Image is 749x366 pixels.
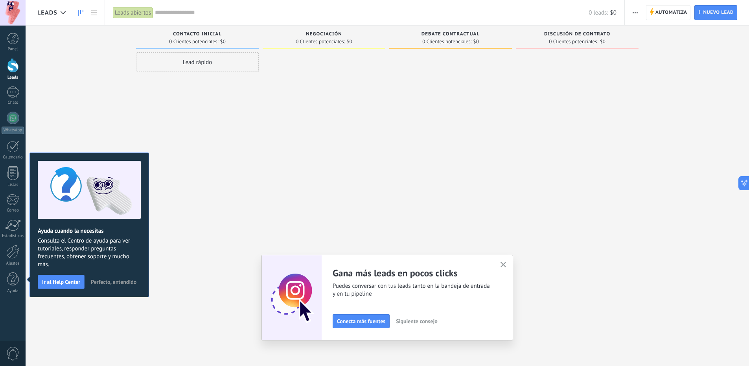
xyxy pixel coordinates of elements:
[646,5,691,20] a: Automatiza
[38,275,85,289] button: Ir al Help Center
[544,31,610,37] span: Discusión de contrato
[140,31,255,38] div: Contacto inicial
[589,9,608,17] span: 0 leads:
[473,39,479,44] span: $0
[347,39,352,44] span: $0
[74,5,87,20] a: Leads
[2,155,24,160] div: Calendario
[38,237,141,269] span: Consulta el Centro de ayuda para ver tutoriales, responder preguntas frecuentes, obtener soporte ...
[267,31,381,38] div: Negociación
[520,31,635,38] div: Discusión de contrato
[2,234,24,239] div: Estadísticas
[2,208,24,213] div: Correo
[37,9,57,17] span: Leads
[42,279,80,285] span: Ir al Help Center
[392,315,441,327] button: Siguiente consejo
[113,7,153,18] div: Leads abiertos
[2,100,24,105] div: Chats
[2,75,24,80] div: Leads
[421,31,480,37] span: Debate contractual
[422,39,471,44] span: 0 Clientes potenciales:
[600,39,605,44] span: $0
[2,261,24,266] div: Ajustes
[306,31,342,37] span: Negociación
[629,5,641,20] button: Más
[220,39,226,44] span: $0
[333,267,491,279] h2: Gana más leads en pocos clicks
[333,314,390,328] button: Conecta más fuentes
[610,9,616,17] span: $0
[136,52,259,72] div: Lead rápido
[169,39,218,44] span: 0 Clientes potenciales:
[333,282,491,298] span: Puedes conversar con tus leads tanto en la bandeja de entrada y en tu pipeline
[2,127,24,134] div: WhatsApp
[337,318,385,324] span: Conecta más fuentes
[91,279,136,285] span: Perfecto, entendido
[38,227,141,235] h2: Ayuda cuando la necesitas
[2,182,24,188] div: Listas
[694,5,737,20] a: Nuevo lead
[296,39,345,44] span: 0 Clientes potenciales:
[703,6,734,20] span: Nuevo lead
[2,289,24,294] div: Ayuda
[87,5,101,20] a: Lista
[393,31,508,38] div: Debate contractual
[396,318,437,324] span: Siguiente consejo
[655,6,687,20] span: Automatiza
[2,47,24,52] div: Panel
[549,39,598,44] span: 0 Clientes potenciales:
[87,276,140,288] button: Perfecto, entendido
[173,31,222,37] span: Contacto inicial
